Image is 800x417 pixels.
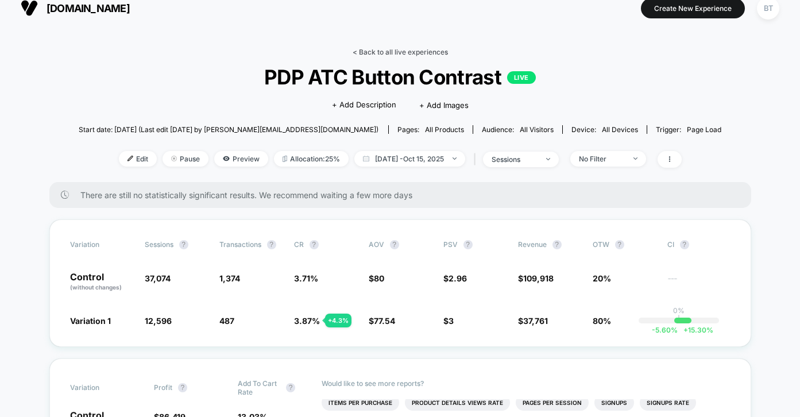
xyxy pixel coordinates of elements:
[332,99,396,111] span: + Add Description
[673,306,685,315] p: 0%
[214,151,268,167] span: Preview
[593,273,611,283] span: 20%
[443,316,454,326] span: $
[322,395,399,411] li: Items Per Purchase
[145,240,173,249] span: Sessions
[325,314,351,327] div: + 4.3 %
[286,383,295,392] button: ?
[520,125,554,134] span: All Visitors
[178,383,187,392] button: ?
[70,379,133,396] span: Variation
[594,395,634,411] li: Signups
[518,316,548,326] span: $
[79,125,378,134] span: Start date: [DATE] (Last edit [DATE] by [PERSON_NAME][EMAIL_ADDRESS][DOMAIN_NAME])
[294,316,320,326] span: 3.87 %
[482,125,554,134] div: Audience:
[70,272,133,292] p: Control
[111,65,690,89] span: PDP ATC Button Contrast
[579,155,625,163] div: No Filter
[353,48,448,56] a: < Back to all live experiences
[678,326,713,334] span: 15.30 %
[171,156,177,161] img: end
[219,240,261,249] span: Transactions
[267,240,276,249] button: ?
[310,240,319,249] button: ?
[70,240,133,249] span: Variation
[163,151,208,167] span: Pause
[652,326,678,334] span: -5.60 %
[219,273,240,283] span: 1,374
[463,240,473,249] button: ?
[640,395,696,411] li: Signups Rate
[363,156,369,161] img: calendar
[274,151,349,167] span: Allocation: 25%
[369,273,384,283] span: $
[523,316,548,326] span: 37,761
[633,157,637,160] img: end
[145,273,171,283] span: 37,074
[602,125,638,134] span: all devices
[322,379,730,388] p: Would like to see more reports?
[70,284,122,291] span: (without changes)
[369,316,395,326] span: $
[374,316,395,326] span: 77.54
[80,190,728,200] span: There are still no statistically significant results. We recommend waiting a few more days
[145,316,172,326] span: 12,596
[678,315,680,323] p: |
[667,240,731,249] span: CI
[179,240,188,249] button: ?
[667,275,731,292] span: ---
[518,240,547,249] span: Revenue
[238,379,280,396] span: Add To Cart Rate
[294,273,318,283] span: 3.71 %
[687,125,721,134] span: Page Load
[656,125,721,134] div: Trigger:
[546,158,550,160] img: end
[283,156,287,162] img: rebalance
[683,326,688,334] span: +
[443,240,458,249] span: PSV
[354,151,465,167] span: [DATE] - Oct 15, 2025
[405,395,510,411] li: Product Details Views Rate
[449,273,467,283] span: 2.96
[492,155,538,164] div: sessions
[523,273,554,283] span: 109,918
[374,273,384,283] span: 80
[294,240,304,249] span: CR
[449,316,454,326] span: 3
[390,240,399,249] button: ?
[127,156,133,161] img: edit
[593,240,656,249] span: OTW
[507,71,536,84] p: LIVE
[397,125,464,134] div: Pages:
[47,2,130,14] span: [DOMAIN_NAME]
[70,316,111,326] span: Variation 1
[219,316,234,326] span: 487
[154,383,172,392] span: Profit
[471,151,483,168] span: |
[443,273,467,283] span: $
[593,316,611,326] span: 80%
[369,240,384,249] span: AOV
[419,101,469,110] span: + Add Images
[119,151,157,167] span: Edit
[552,240,562,249] button: ?
[615,240,624,249] button: ?
[518,273,554,283] span: $
[562,125,647,134] span: Device:
[680,240,689,249] button: ?
[453,157,457,160] img: end
[425,125,464,134] span: all products
[516,395,589,411] li: Pages Per Session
